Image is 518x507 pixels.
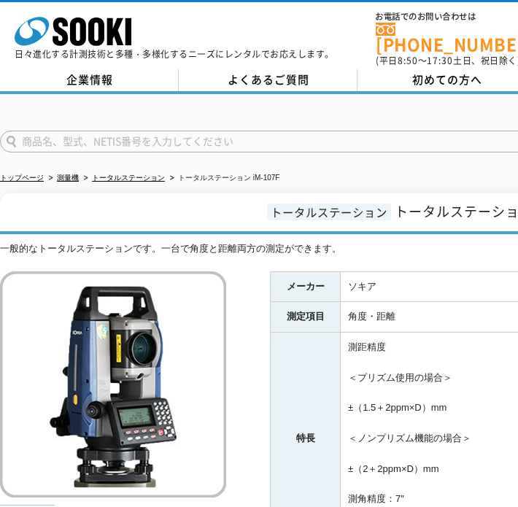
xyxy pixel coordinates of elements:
[427,54,453,67] span: 17:30
[271,302,341,333] th: 測定項目
[412,71,482,88] span: 初めての方へ
[167,171,279,186] li: トータルステーション iM-107F
[398,54,418,67] span: 8:50
[271,271,341,302] th: メーカー
[57,174,79,182] a: 測量機
[15,50,334,58] p: 日々進化する計測技術と多種・多様化するニーズにレンタルでお応えします。
[92,174,165,182] a: トータルステーション
[179,69,357,91] a: よくあるご質問
[267,204,391,220] span: トータルステーション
